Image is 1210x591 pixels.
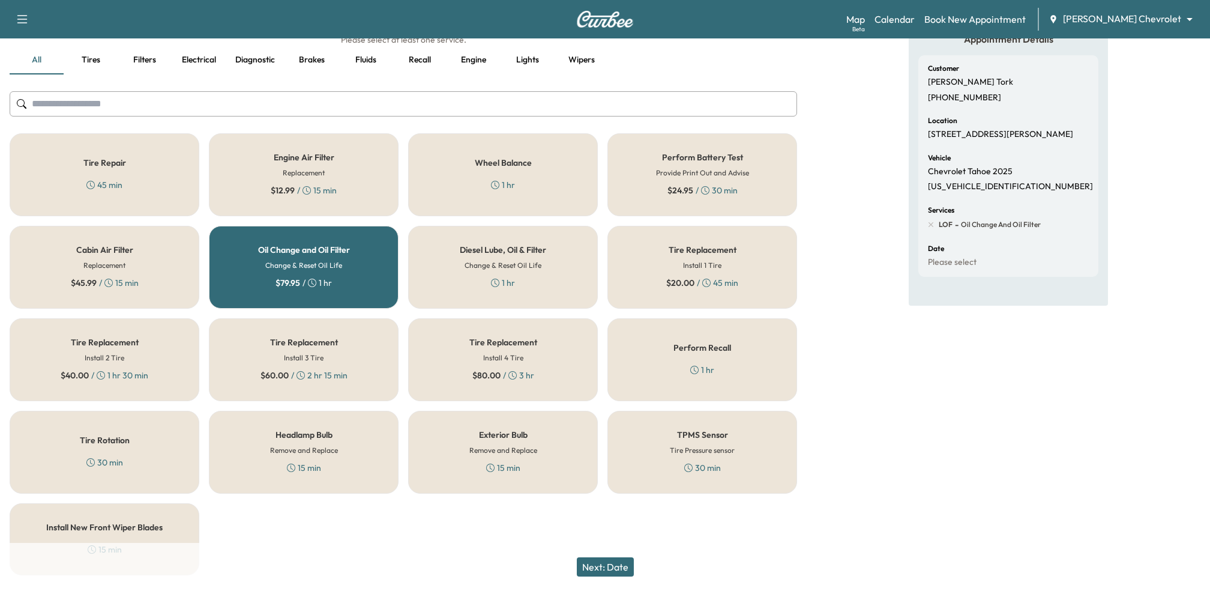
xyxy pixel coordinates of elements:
[472,369,534,381] div: / 3 hr
[577,557,634,577] button: Next: Date
[86,456,123,468] div: 30 min
[10,34,797,46] h6: Please select at least one service.
[656,168,749,178] h6: Provide Print Out and Advise
[475,159,532,167] h5: Wheel Balance
[118,46,172,74] button: Filters
[491,277,515,289] div: 1 hr
[265,260,342,271] h6: Change & Reset Oil Life
[683,260,721,271] h6: Install 1 Tire
[260,369,348,381] div: / 2 hr 15 min
[928,117,957,124] h6: Location
[71,277,97,289] span: $ 45.99
[673,344,731,352] h5: Perform Recall
[172,46,226,74] button: Electrical
[928,257,977,268] p: Please select
[465,260,541,271] h6: Change & Reset Oil Life
[270,338,338,347] h5: Tire Replacement
[928,65,959,72] h6: Customer
[928,181,1093,192] p: [US_VEHICLE_IDENTIFICATION_NUMBER]
[71,338,139,347] h5: Tire Replacement
[287,462,321,474] div: 15 min
[275,277,332,289] div: / 1 hr
[928,207,954,214] h6: Services
[555,46,609,74] button: Wipers
[486,462,520,474] div: 15 min
[86,179,122,191] div: 45 min
[469,445,537,456] h6: Remove and Replace
[83,260,125,271] h6: Replacement
[61,369,148,381] div: / 1 hr 30 min
[953,219,959,231] span: -
[258,246,350,254] h5: Oil Change and Oil Filter
[959,220,1041,229] span: Oil Change and Oil Filter
[283,168,325,178] h6: Replacement
[472,369,501,381] span: $ 80.00
[666,277,738,289] div: / 45 min
[918,32,1098,46] h5: Appointment Details
[83,159,126,167] h5: Tire Repair
[270,445,338,456] h6: Remove and Replace
[284,353,324,363] h6: Install 3 Tire
[662,153,743,162] h5: Perform Battery Test
[274,153,334,162] h5: Engine Air Filter
[690,364,714,376] div: 1 hr
[928,166,1013,177] p: Chevrolet Tahoe 2025
[939,220,953,229] span: LOF
[226,46,284,74] button: Diagnostic
[928,92,1001,103] p: [PHONE_NUMBER]
[483,353,523,363] h6: Install 4 Tire
[10,46,797,74] div: basic tabs example
[76,246,133,254] h5: Cabin Air Filter
[491,179,515,191] div: 1 hr
[71,277,139,289] div: / 15 min
[284,46,339,74] button: Brakes
[667,184,693,196] span: $ 24.95
[460,246,546,254] h5: Diesel Lube, Oil & Filter
[271,184,337,196] div: / 15 min
[928,245,944,252] h6: Date
[64,46,118,74] button: Tires
[924,12,1026,26] a: Book New Appointment
[469,338,537,347] h5: Tire Replacement
[1063,12,1181,26] span: [PERSON_NAME] Chevrolet
[501,46,555,74] button: Lights
[275,277,300,289] span: $ 79.95
[846,12,865,26] a: MapBeta
[447,46,501,74] button: Engine
[928,129,1073,140] p: [STREET_ADDRESS][PERSON_NAME]
[874,12,915,26] a: Calendar
[271,184,295,196] span: $ 12.99
[928,154,951,162] h6: Vehicle
[669,246,736,254] h5: Tire Replacement
[10,46,64,74] button: all
[684,462,721,474] div: 30 min
[928,77,1013,88] p: [PERSON_NAME] Tork
[46,523,163,532] h5: Install New Front Wiper Blades
[85,353,124,363] h6: Install 2 Tire
[677,431,728,439] h5: TPMS Sensor
[666,277,694,289] span: $ 20.00
[339,46,393,74] button: Fluids
[576,11,634,28] img: Curbee Logo
[670,445,735,456] h6: Tire Pressure sensor
[852,25,865,34] div: Beta
[479,431,528,439] h5: Exterior Bulb
[260,369,289,381] span: $ 60.00
[80,436,130,444] h5: Tire Rotation
[393,46,447,74] button: Recall
[667,184,738,196] div: / 30 min
[61,369,89,381] span: $ 40.00
[275,431,333,439] h5: Headlamp Bulb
